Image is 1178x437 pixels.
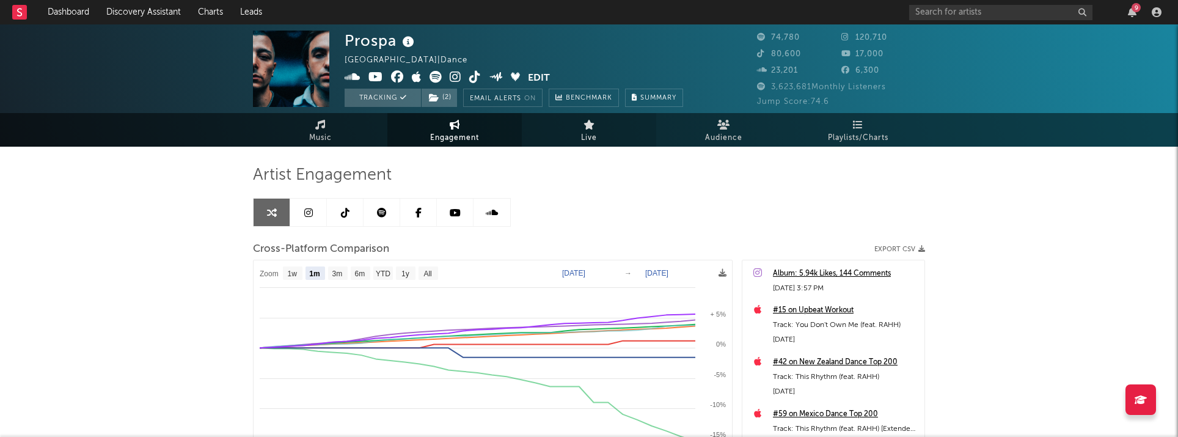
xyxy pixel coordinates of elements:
span: 6,300 [841,67,879,75]
button: Tracking [345,89,421,107]
a: #59 on Mexico Dance Top 200 [773,407,918,422]
button: Export CSV [874,246,925,253]
span: Music [309,131,332,145]
button: Edit [528,71,550,86]
text: YTD [376,270,390,278]
div: Track: This Rhythm (feat. RAHH) [773,370,918,384]
text: -5% [714,371,726,378]
a: #42 on New Zealand Dance Top 200 [773,355,918,370]
span: 3,623,681 Monthly Listeners [757,83,886,91]
button: (2) [422,89,457,107]
div: Track: This Rhythm (feat. RAHH) [Extended Mix] [773,422,918,436]
text: [DATE] [562,269,585,277]
a: Music [253,113,387,147]
span: Cross-Platform Comparison [253,242,389,257]
span: Audience [705,131,742,145]
span: Live [581,131,597,145]
a: Album: 5.94k Likes, 144 Comments [773,266,918,281]
span: 17,000 [841,50,884,58]
text: 1y [401,270,409,278]
span: Benchmark [566,91,612,106]
span: Playlists/Charts [828,131,888,145]
button: 9 [1128,7,1136,17]
input: Search for artists [909,5,1092,20]
span: ( 2 ) [421,89,458,107]
a: Audience [656,113,791,147]
text: All [423,270,431,278]
a: #15 on Upbeat Workout [773,303,918,318]
span: 74,780 [757,34,800,42]
em: On [524,95,536,102]
text: -10% [710,401,726,408]
text: → [624,269,632,277]
span: Jump Score: 74.6 [757,98,829,106]
span: Engagement [430,131,479,145]
span: 23,201 [757,67,798,75]
div: [DATE] 3:57 PM [773,281,918,296]
span: 120,710 [841,34,887,42]
div: [DATE] [773,384,918,399]
span: 80,600 [757,50,801,58]
a: Engagement [387,113,522,147]
button: Email AlertsOn [463,89,543,107]
text: 0% [716,340,726,348]
a: Playlists/Charts [791,113,925,147]
span: Summary [640,95,676,101]
text: 1w [288,270,298,278]
div: 9 [1132,3,1141,12]
text: [DATE] [645,269,668,277]
text: 6m [355,270,365,278]
div: [GEOGRAPHIC_DATA] | Dance [345,53,496,68]
text: Zoom [260,270,279,278]
text: 1m [309,270,320,278]
div: [DATE] [773,332,918,347]
div: Prospa [345,31,417,51]
button: Summary [625,89,683,107]
div: Track: You Don't Own Me (feat. RAHH) [773,318,918,332]
text: + 5% [711,310,726,318]
text: 3m [332,270,343,278]
a: Benchmark [549,89,619,107]
a: Live [522,113,656,147]
span: Artist Engagement [253,168,392,183]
